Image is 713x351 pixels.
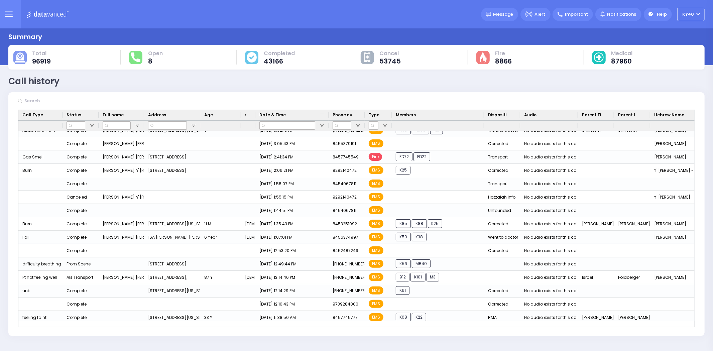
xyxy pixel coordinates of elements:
[67,273,93,282] div: Als Transport
[255,177,329,191] div: [DATE] 1:58:07 PM
[200,311,241,324] div: 33 Y
[524,112,537,118] span: Audio
[412,219,427,228] span: K88
[333,248,358,253] span: 8452487249
[333,234,358,240] span: 8456374997
[495,58,512,65] span: 8866
[594,52,604,63] img: medical-cause.svg
[259,121,315,130] input: Date & Time Filter Input
[484,191,520,204] div: Hatzalah Info
[264,50,295,57] span: Completed
[67,139,87,148] div: Complete
[18,217,63,231] div: Burn
[578,271,614,284] div: Israel
[650,150,696,164] div: [PERSON_NAME]
[241,231,255,244] div: [DEMOGRAPHIC_DATA]
[412,233,427,241] span: K38
[677,8,705,21] button: KY40
[650,217,696,231] div: [PERSON_NAME]
[148,121,187,130] input: Address Filter Input
[99,231,144,244] div: [PERSON_NAME] [PERSON_NAME]
[18,311,63,324] div: feeling faint
[369,273,383,281] span: EMS
[524,166,580,175] div: No audio exists for this call.
[524,313,580,322] div: No audio exists for this call.
[486,12,491,17] img: message.svg
[259,112,286,118] span: Date & Time
[379,50,401,57] span: Cancel
[524,300,580,309] div: No audio exists for this call.
[255,284,329,298] div: [DATE] 12:14:29 PM
[333,274,367,280] span: [PHONE_NUMBER]
[524,233,580,242] div: No audio exists for this call.
[144,164,200,177] div: [STREET_ADDRESS]
[650,191,696,204] div: ר' [PERSON_NAME] - ר' [PERSON_NAME]
[484,311,520,324] div: RMA
[524,193,580,202] div: No audio exists for this call.
[333,261,367,267] span: [PHONE_NUMBER]
[255,257,329,271] div: [DATE] 12:49:44 PM
[144,271,200,284] div: [STREET_ADDRESS],
[333,221,357,227] span: 8453251092
[8,75,60,88] div: Call history
[144,231,200,244] div: 16A [PERSON_NAME] [PERSON_NAME] [US_STATE]
[484,284,520,298] div: Corrected
[484,177,520,191] div: Transport
[247,52,257,62] img: cause-cover.svg
[67,153,87,161] div: Complete
[333,181,356,187] span: 8454067811
[650,231,696,244] div: [PERSON_NAME]
[67,246,87,255] div: Complete
[131,52,140,62] img: total-response.svg
[369,193,383,201] span: EMS
[18,284,63,298] div: unk
[200,217,241,231] div: 11 M
[333,208,356,213] span: 8454067811
[200,231,241,244] div: 6 Year
[148,112,166,118] span: Address
[135,123,140,128] button: Open Filter Menu
[369,139,383,147] span: EMS
[369,180,383,188] span: EMS
[493,11,513,18] span: Message
[333,194,357,200] span: 9292140472
[148,58,163,65] span: 8
[427,273,440,281] span: M3
[369,166,383,174] span: EMS
[578,217,614,231] div: [PERSON_NAME]
[255,271,329,284] div: [DATE] 12:14:46 PM
[614,311,650,324] div: [PERSON_NAME]
[524,260,580,268] div: No audio exists for this call.
[14,52,26,63] img: total-cause.svg
[99,191,144,204] div: [PERSON_NAME] ר' [PERSON_NAME] - ר' [PERSON_NAME]
[18,271,63,284] div: Pt not feeling well
[67,220,87,228] div: Complete
[255,204,329,217] div: [DATE] 1:44:51 PM
[412,259,431,268] span: MB40
[582,112,605,118] span: Parent First Name
[255,217,329,231] div: [DATE] 1:35:43 PM
[67,260,91,268] div: From Scene
[495,50,512,57] span: Fire
[22,95,123,107] input: Search
[484,298,520,311] div: Corrected
[99,150,144,164] div: [PERSON_NAME] [PERSON_NAME]
[204,112,213,118] span: Age
[614,271,650,284] div: Foldberger
[618,112,641,118] span: Parent Last Name
[683,11,694,17] span: KY40
[410,273,426,281] span: K101
[67,112,81,118] span: Status
[333,301,358,307] span: 9739284000
[396,313,411,322] span: K68
[369,153,382,161] span: Fire
[524,246,580,255] div: No audio exists for this call.
[99,271,144,284] div: [PERSON_NAME] [PERSON_NAME]
[89,123,95,128] button: Open Filter Menu
[18,257,63,271] div: difficulty breathing
[18,150,63,164] div: Gas Smell
[524,206,580,215] div: No audio exists for this call.
[396,112,416,118] span: Members
[245,112,246,118] span: Gender
[396,233,411,241] span: K50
